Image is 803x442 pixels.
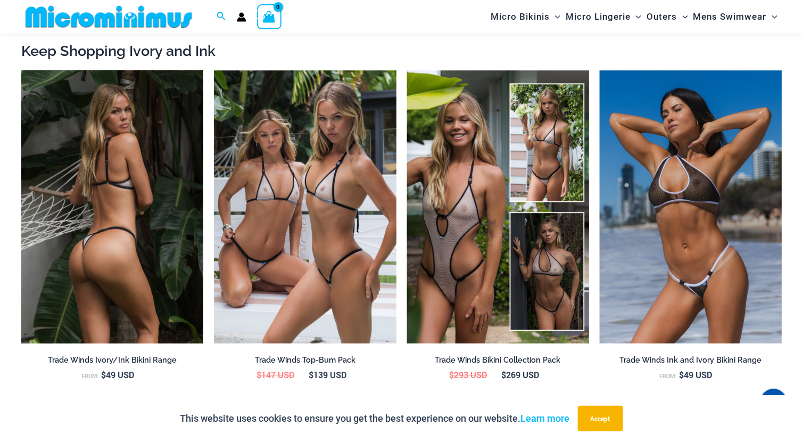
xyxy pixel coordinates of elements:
bdi: 139 USD [309,369,346,380]
img: MM SHOP LOGO FLAT [21,5,196,29]
span: Menu Toggle [550,3,560,30]
a: Collection Pack (1)Trade Winds IvoryInk 317 Top 469 Thong 11Trade Winds IvoryInk 317 Top 469 Thon... [407,70,589,343]
a: Trade Winds Ink and Ivory Bikini Range [600,355,782,369]
a: Trade Winds IvoryInk 384 Top 453 Micro 04Trade Winds IvoryInk 384 Top 469 Thong 03Trade Winds Ivo... [21,70,203,343]
span: $ [679,369,684,380]
a: Tradewinds Ink and Ivory 384 Halter 453 Micro 02Tradewinds Ink and Ivory 384 Halter 453 Micro 01T... [600,70,782,343]
bdi: 49 USD [101,369,134,380]
bdi: 269 USD [502,369,540,380]
span: $ [101,369,106,380]
a: Micro LingerieMenu ToggleMenu Toggle [563,3,644,30]
span: Menu Toggle [677,3,688,30]
a: Trade Winds Bikini Collection Pack [407,355,589,369]
span: From: [81,372,98,380]
span: $ [256,369,261,380]
bdi: 293 USD [450,369,487,380]
span: Mens Swimwear [693,3,767,30]
h2: Trade Winds Top-Bum Pack [214,355,396,365]
a: Mens SwimwearMenu ToggleMenu Toggle [691,3,780,30]
img: Tradewinds Ink and Ivory 384 Halter 453 Micro 02 [600,70,782,343]
span: $ [502,369,507,380]
a: Trade Winds Ivory/Ink Bikini Range [21,355,203,369]
h2: Trade Winds Ink and Ivory Bikini Range [600,355,782,365]
a: Search icon link [217,10,226,23]
a: Micro BikinisMenu ToggleMenu Toggle [488,3,563,30]
span: Micro Bikinis [491,3,550,30]
img: Trade Winds IvoryInk 384 Top 469 Thong 03 [21,70,203,343]
h2: Trade Winds Ivory/Ink Bikini Range [21,355,203,365]
img: Top Bum Pack (1) [214,70,396,343]
a: Learn more [521,413,570,424]
a: Top Bum Pack (1)Trade Winds IvoryInk 317 Top 453 Micro 03Trade Winds IvoryInk 317 Top 453 Micro 03 [214,70,396,343]
span: Menu Toggle [631,3,641,30]
bdi: 147 USD [256,369,294,380]
img: Collection Pack (1) [407,70,589,343]
p: This website uses cookies to ensure you get the best experience on our website. [180,411,570,427]
h2: Trade Winds Bikini Collection Pack [407,355,589,365]
span: Micro Lingerie [566,3,631,30]
nav: Site Navigation [486,2,782,32]
a: View Shopping Cart, empty [257,4,282,29]
a: Trade Winds Top-Bum Pack [214,355,396,369]
span: $ [309,369,313,380]
span: Menu Toggle [767,3,777,30]
bdi: 49 USD [679,369,712,380]
h2: Keep Shopping Ivory and Ink [21,42,782,60]
span: $ [450,369,454,380]
span: From: [659,372,676,380]
button: Accept [578,406,623,431]
span: Outers [647,3,677,30]
a: OutersMenu ToggleMenu Toggle [644,3,691,30]
a: Account icon link [237,12,246,22]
